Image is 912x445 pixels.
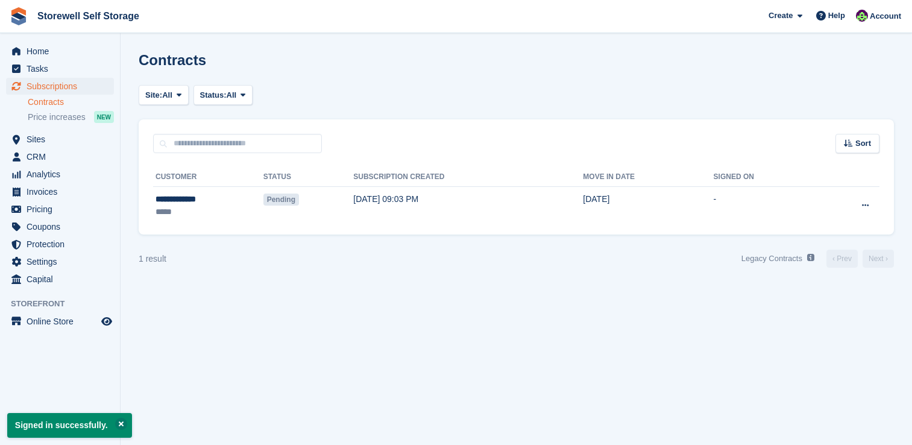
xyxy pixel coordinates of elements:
[27,253,99,270] span: Settings
[263,168,354,187] th: Status
[27,271,99,288] span: Capital
[193,85,253,105] button: Status: All
[583,168,713,187] th: Move in date
[6,60,114,77] a: menu
[27,131,99,148] span: Sites
[28,96,114,108] a: Contracts
[714,187,816,225] td: -
[27,183,99,200] span: Invoices
[145,89,162,101] span: Site:
[6,253,114,270] a: menu
[28,112,86,123] span: Price increases
[27,148,99,165] span: CRM
[139,253,166,265] div: 1 result
[737,249,896,269] nav: Page
[6,218,114,235] a: menu
[94,111,114,123] div: NEW
[737,249,819,269] a: Legacy Contracts
[200,89,227,101] span: Status:
[263,194,299,206] span: Pending
[828,10,845,22] span: Help
[6,131,114,148] a: menu
[714,168,816,187] th: Signed on
[27,236,99,253] span: Protection
[855,137,871,150] span: Sort
[139,52,206,68] h1: Contracts
[769,10,793,22] span: Create
[856,10,868,22] img: Louise Christie
[353,187,583,225] td: [DATE] 09:03 PM
[227,89,237,101] span: All
[826,250,858,268] a: Previous
[7,413,132,438] p: Signed in successfully.
[27,201,99,218] span: Pricing
[6,236,114,253] a: menu
[6,148,114,165] a: menu
[6,201,114,218] a: menu
[863,250,894,268] a: Next
[27,218,99,235] span: Coupons
[353,168,583,187] th: Subscription created
[6,166,114,183] a: menu
[870,10,901,22] span: Account
[6,43,114,60] a: menu
[741,253,802,265] p: Legacy Contracts
[139,85,189,105] button: Site: All
[28,110,114,124] a: Price increases NEW
[807,254,814,261] img: icon-info-grey-7440780725fd019a000dd9b08b2336e03edf1995a4989e88bcd33f0948082b44.svg
[11,298,120,310] span: Storefront
[6,183,114,200] a: menu
[153,168,263,187] th: Customer
[27,43,99,60] span: Home
[33,6,144,26] a: Storewell Self Storage
[99,314,114,329] a: Preview store
[27,60,99,77] span: Tasks
[27,313,99,330] span: Online Store
[583,187,713,225] td: [DATE]
[6,313,114,330] a: menu
[27,78,99,95] span: Subscriptions
[6,271,114,288] a: menu
[27,166,99,183] span: Analytics
[6,78,114,95] a: menu
[10,7,28,25] img: stora-icon-8386f47178a22dfd0bd8f6a31ec36ba5ce8667c1dd55bd0f319d3a0aa187defe.svg
[162,89,172,101] span: All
